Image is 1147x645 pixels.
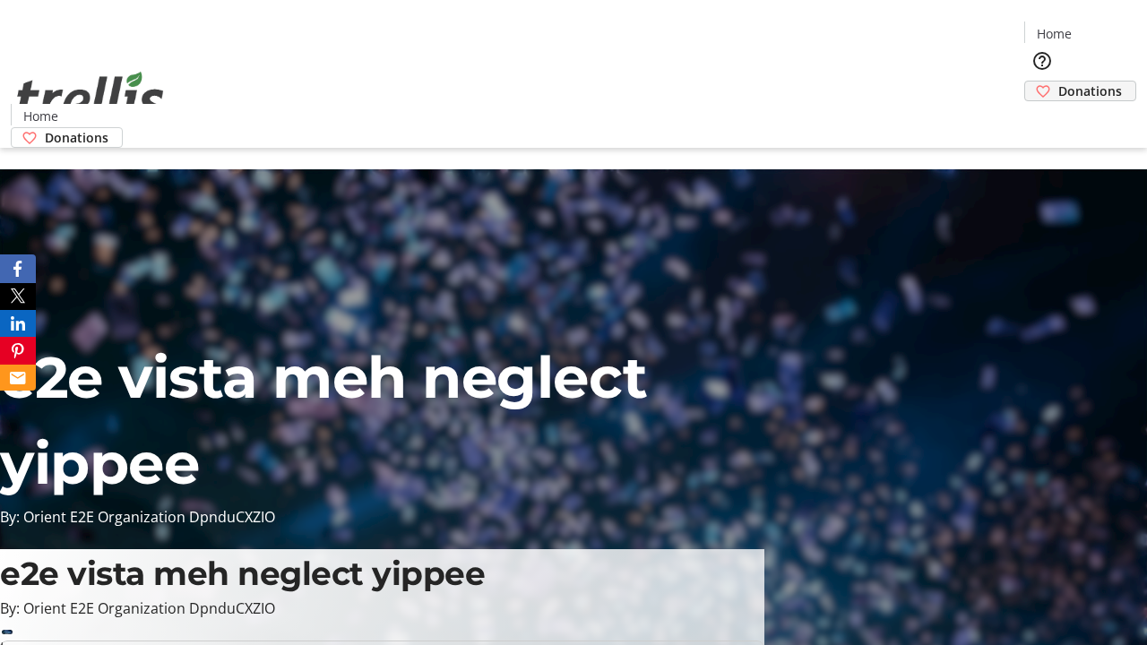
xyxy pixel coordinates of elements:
span: Home [1037,24,1072,43]
button: Help [1024,43,1060,79]
span: Home [23,107,58,125]
span: Donations [45,128,108,147]
a: Donations [11,127,123,148]
button: Cart [1024,101,1060,137]
a: Home [12,107,69,125]
img: Orient E2E Organization DpnduCXZIO's Logo [11,52,170,142]
a: Home [1025,24,1082,43]
span: Donations [1058,82,1122,100]
a: Donations [1024,81,1136,101]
